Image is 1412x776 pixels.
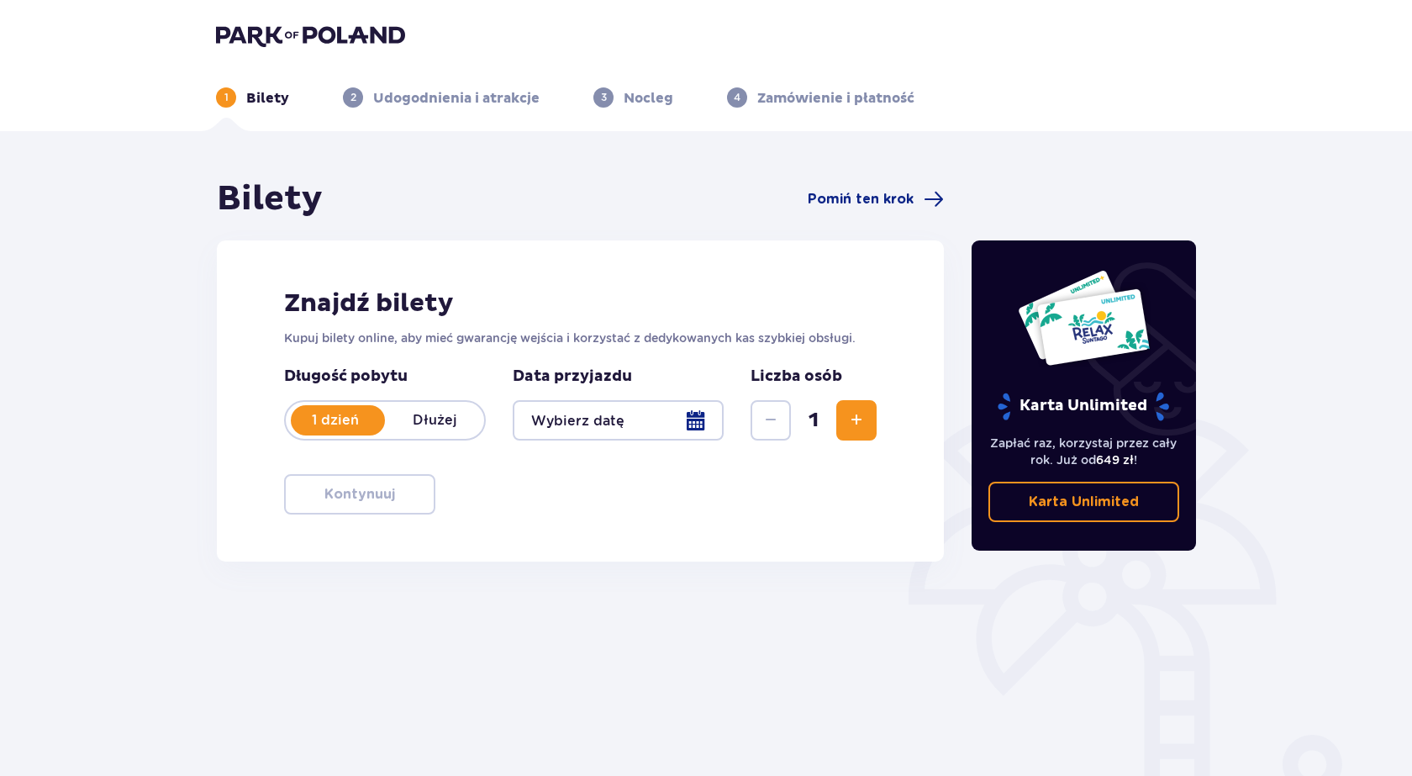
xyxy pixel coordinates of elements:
[216,87,289,108] div: 1Bilety
[808,189,944,209] a: Pomiń ten krok
[286,411,385,430] p: 1 dzień
[988,435,1180,468] p: Zapłać raz, korzystaj przez cały rok. Już od !
[996,392,1171,421] p: Karta Unlimited
[284,288,877,319] h2: Znajdź bilety
[224,90,229,105] p: 1
[284,330,877,346] p: Kupuj bilety online, aby mieć gwarancję wejścia i korzystać z dedykowanych kas szybkiej obsługi.
[350,90,356,105] p: 2
[836,400,877,441] button: Zwiększ
[373,89,540,108] p: Udogodnienia i atrakcje
[794,408,833,433] span: 1
[385,411,484,430] p: Dłużej
[284,474,435,515] button: Kontynuuj
[601,90,607,105] p: 3
[324,485,395,504] p: Kontynuuj
[1096,453,1134,467] span: 649 zł
[727,87,914,108] div: 4Zamówienie i płatność
[988,482,1180,522] a: Karta Unlimited
[757,89,914,108] p: Zamówienie i płatność
[1029,493,1139,511] p: Karta Unlimited
[751,367,842,387] p: Liczba osób
[624,89,673,108] p: Nocleg
[284,367,486,387] p: Długość pobytu
[751,400,791,441] button: Zmniejsz
[217,178,323,220] h1: Bilety
[246,89,289,108] p: Bilety
[1017,269,1151,367] img: Dwie karty całoroczne do Suntago z napisem 'UNLIMITED RELAX', na białym tle z tropikalnymi liśćmi...
[734,90,740,105] p: 4
[593,87,673,108] div: 3Nocleg
[513,367,632,387] p: Data przyjazdu
[216,24,405,47] img: Park of Poland logo
[808,190,914,209] span: Pomiń ten krok
[343,87,540,108] div: 2Udogodnienia i atrakcje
